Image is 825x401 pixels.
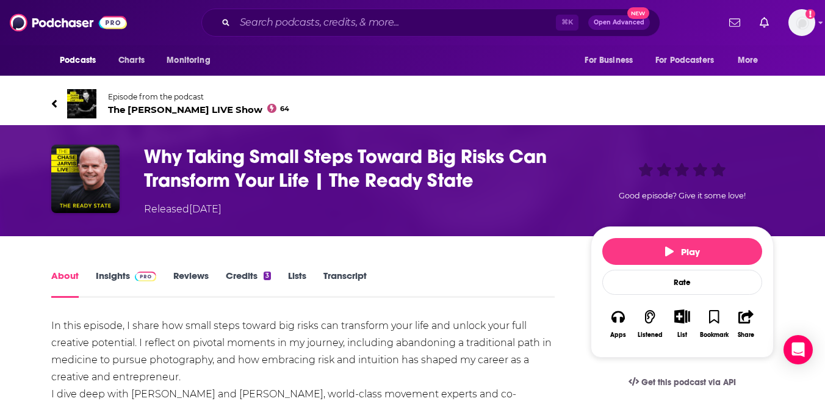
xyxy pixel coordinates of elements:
a: Show notifications dropdown [755,12,774,33]
span: Podcasts [60,52,96,69]
span: Play [665,246,700,258]
span: Monitoring [167,52,210,69]
div: 3 [264,272,271,280]
button: open menu [158,49,226,72]
span: Open Advanced [594,20,644,26]
button: open menu [576,49,648,72]
a: Show notifications dropdown [724,12,745,33]
div: Released [DATE] [144,202,222,217]
img: Podchaser - Follow, Share and Rate Podcasts [10,11,127,34]
span: More [738,52,758,69]
input: Search podcasts, credits, & more... [235,13,556,32]
a: Reviews [173,270,209,298]
span: The [PERSON_NAME] LIVE Show [108,104,289,115]
button: Apps [602,302,634,346]
a: Transcript [323,270,367,298]
button: Listened [634,302,666,346]
div: Bookmark [700,331,729,339]
div: Open Intercom Messenger [784,335,813,364]
button: Show profile menu [788,9,815,36]
button: Play [602,238,762,265]
svg: Add a profile image [805,9,815,19]
span: Good episode? Give it some love! [619,191,746,200]
button: Bookmark [698,302,730,346]
span: Logged in as heidi.egloff [788,9,815,36]
a: The Chase Jarvis LIVE ShowEpisode from the podcastThe [PERSON_NAME] LIVE Show64 [51,89,774,118]
span: 64 [280,106,289,112]
button: open menu [51,49,112,72]
button: open menu [647,49,732,72]
div: Rate [602,270,762,295]
a: Get this podcast via API [619,367,746,397]
div: Apps [610,331,626,339]
div: List [677,331,687,339]
div: Share [738,331,754,339]
a: Lists [288,270,306,298]
a: InsightsPodchaser Pro [96,270,156,298]
a: Credits3 [226,270,271,298]
h1: Why Taking Small Steps Toward Big Risks Can Transform Your Life | The Ready State [144,145,571,192]
span: Get this podcast via API [641,377,736,388]
button: open menu [729,49,774,72]
div: Listened [638,331,663,339]
a: About [51,270,79,298]
button: Open AdvancedNew [588,15,650,30]
span: Episode from the podcast [108,92,289,101]
span: For Podcasters [655,52,714,69]
button: Share [730,302,762,346]
img: The Chase Jarvis LIVE Show [67,89,96,118]
img: Podchaser Pro [135,272,156,281]
button: Show More Button [669,309,694,323]
div: Search podcasts, credits, & more... [201,9,660,37]
span: Charts [118,52,145,69]
div: Show More ButtonList [666,302,698,346]
img: User Profile [788,9,815,36]
span: For Business [585,52,633,69]
a: Charts [110,49,152,72]
span: ⌘ K [556,15,578,31]
img: Why Taking Small Steps Toward Big Risks Can Transform Your Life | The Ready State [51,145,120,213]
span: New [627,7,649,19]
